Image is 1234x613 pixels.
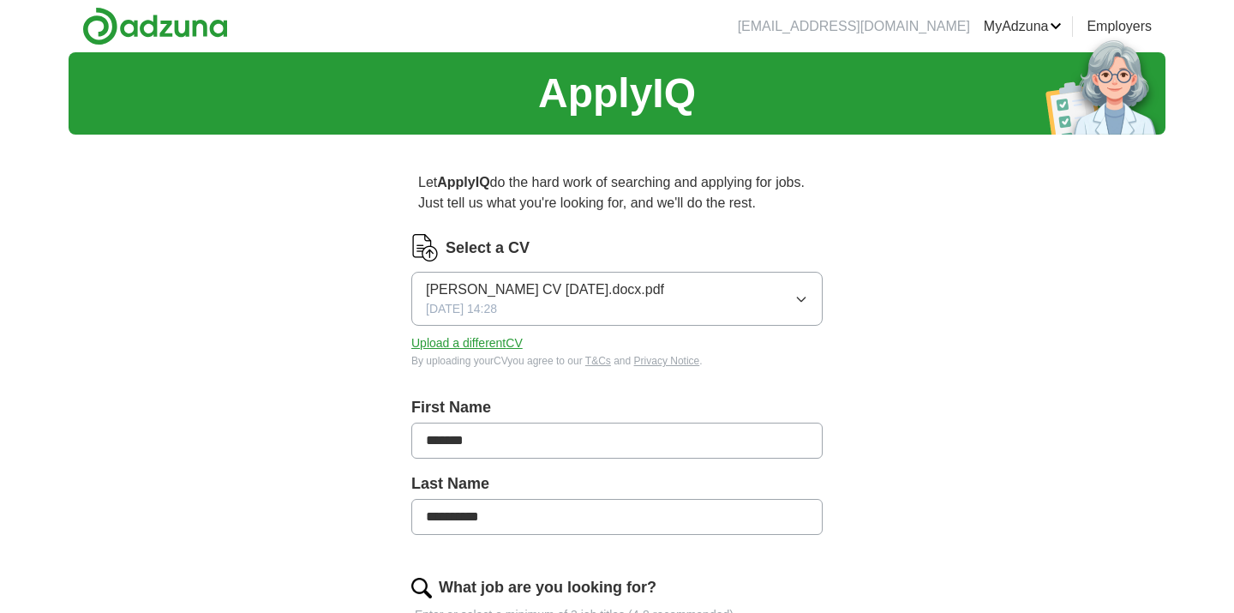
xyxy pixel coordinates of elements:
label: First Name [411,396,823,419]
label: Last Name [411,472,823,496]
img: search.png [411,578,432,598]
div: By uploading your CV you agree to our and . [411,353,823,369]
li: [EMAIL_ADDRESS][DOMAIN_NAME] [738,16,970,37]
a: T&Cs [585,355,611,367]
a: MyAdzuna [984,16,1063,37]
strong: ApplyIQ [437,175,489,189]
label: What job are you looking for? [439,576,656,599]
img: CV Icon [411,234,439,261]
button: [PERSON_NAME] CV [DATE].docx.pdf[DATE] 14:28 [411,272,823,326]
a: Employers [1087,16,1152,37]
a: Privacy Notice [634,355,700,367]
label: Select a CV [446,237,530,260]
span: [PERSON_NAME] CV [DATE].docx.pdf [426,279,664,300]
p: Let do the hard work of searching and applying for jobs. Just tell us what you're looking for, an... [411,165,823,220]
button: Upload a differentCV [411,334,523,352]
img: Adzuna logo [82,7,228,45]
span: [DATE] 14:28 [426,300,497,318]
h1: ApplyIQ [538,63,696,124]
